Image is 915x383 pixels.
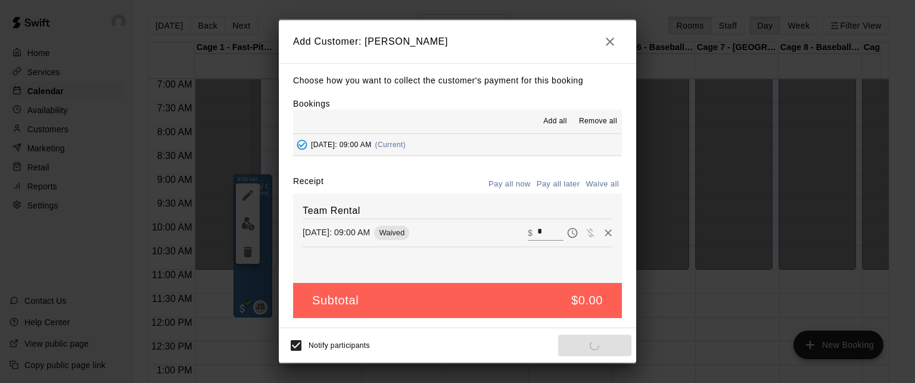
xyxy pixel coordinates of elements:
h5: $0.00 [571,292,603,309]
button: Waive all [583,175,622,194]
p: [DATE]: 09:00 AM [303,226,370,238]
label: Bookings [293,99,330,108]
button: Remove [599,224,617,242]
button: Pay all later [534,175,583,194]
span: (Current) [375,141,406,149]
p: $ [528,227,533,239]
span: [DATE]: 09:00 AM [311,141,372,149]
span: Waived [374,228,409,237]
button: Add all [536,112,574,131]
p: Choose how you want to collect the customer's payment for this booking [293,73,622,88]
span: Waive payment [581,227,599,237]
label: Receipt [293,175,323,194]
span: Pay later [564,227,581,237]
button: Pay all now [485,175,534,194]
button: Added - Collect Payment [293,136,311,154]
h6: Team Rental [303,203,612,219]
button: Added - Collect Payment[DATE]: 09:00 AM(Current) [293,134,622,156]
span: Add all [543,116,567,127]
h5: Subtotal [312,292,359,309]
span: Remove all [579,116,617,127]
button: Remove all [574,112,622,131]
span: Notify participants [309,341,370,350]
h2: Add Customer: [PERSON_NAME] [279,20,636,63]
